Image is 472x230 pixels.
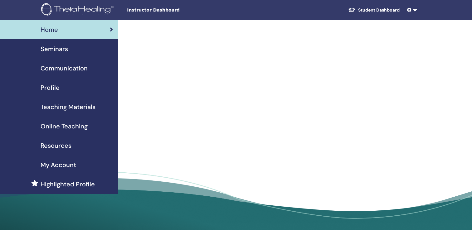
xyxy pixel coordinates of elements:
[41,122,88,131] span: Online Teaching
[348,7,356,12] img: graduation-cap-white.svg
[41,102,95,112] span: Teaching Materials
[41,141,71,150] span: Resources
[41,83,60,92] span: Profile
[41,3,116,17] img: logo.png
[343,4,405,16] a: Student Dashboard
[41,44,68,54] span: Seminars
[41,160,76,170] span: My Account
[41,64,88,73] span: Communication
[41,25,58,34] span: Home
[127,7,221,13] span: Instructor Dashboard
[41,180,95,189] span: Highlighted Profile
